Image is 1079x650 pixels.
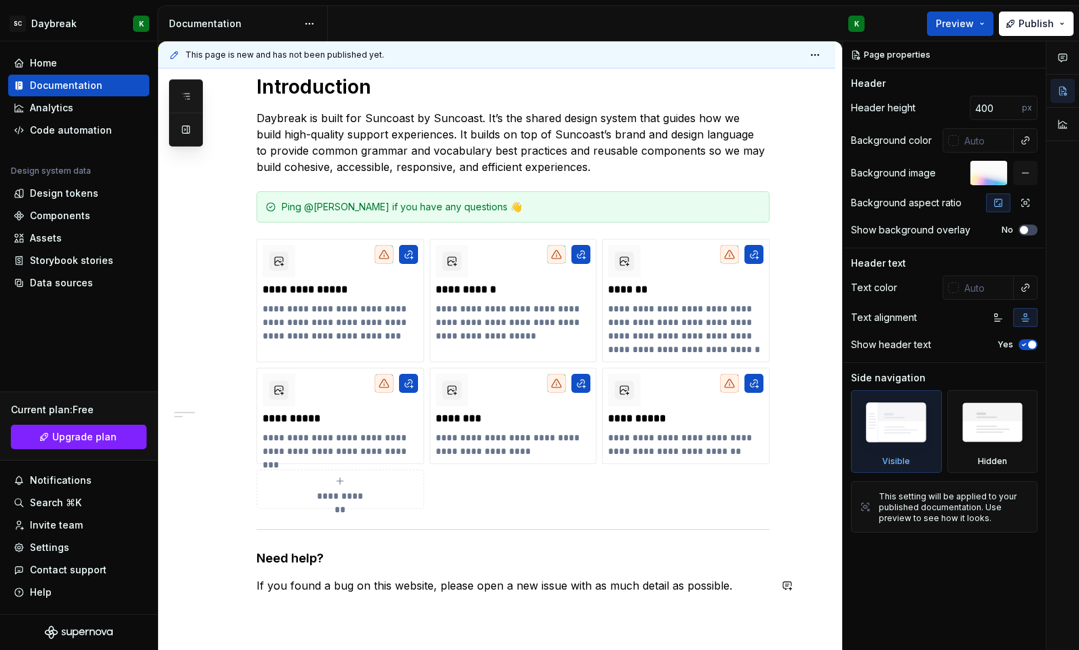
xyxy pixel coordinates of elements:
[1002,225,1013,235] label: No
[882,456,910,467] div: Visible
[947,390,1038,473] div: Hidden
[30,231,62,245] div: Assets
[8,227,149,249] a: Assets
[10,16,26,32] div: SC
[139,18,144,29] div: K
[970,96,1022,120] input: Auto
[169,17,297,31] div: Documentation
[8,183,149,204] a: Design tokens
[3,9,155,38] button: SCDaybreakK
[8,514,149,536] a: Invite team
[8,272,149,294] a: Data sources
[11,403,147,417] div: Current plan : Free
[30,254,113,267] div: Storybook stories
[8,97,149,119] a: Analytics
[851,196,962,210] div: Background aspect ratio
[8,119,149,141] a: Code automation
[30,56,57,70] div: Home
[257,110,770,175] p: Daybreak is built for Suncoast by Suncoast. It’s the shared design system that guides how we buil...
[257,551,324,565] strong: Need help?
[30,541,69,554] div: Settings
[257,75,371,98] strong: Introduction
[851,371,926,385] div: Side navigation
[978,456,1007,467] div: Hidden
[999,12,1074,36] button: Publish
[30,79,102,92] div: Documentation
[30,563,107,577] div: Contact support
[8,537,149,558] a: Settings
[282,200,761,214] div: Ping @[PERSON_NAME] if you have any questions 👋
[257,577,770,594] p: If you found a bug on this website, please open a new issue with as much detail as possible.
[30,496,81,510] div: Search ⌘K
[851,134,932,147] div: Background color
[851,311,917,324] div: Text alignment
[185,50,384,60] span: This page is new and has not been published yet.
[851,166,936,180] div: Background image
[1019,17,1054,31] span: Publish
[30,101,73,115] div: Analytics
[8,205,149,227] a: Components
[8,52,149,74] a: Home
[8,581,149,603] button: Help
[30,474,92,487] div: Notifications
[8,470,149,491] button: Notifications
[851,390,942,473] div: Visible
[30,209,90,223] div: Components
[30,586,52,599] div: Help
[959,275,1014,300] input: Auto
[1022,102,1032,113] p: px
[45,626,113,639] svg: Supernova Logo
[998,339,1013,350] label: Yes
[30,187,98,200] div: Design tokens
[936,17,974,31] span: Preview
[851,256,906,270] div: Header text
[8,559,149,581] button: Contact support
[30,123,112,137] div: Code automation
[851,77,886,90] div: Header
[8,75,149,96] a: Documentation
[851,223,970,237] div: Show background overlay
[854,18,859,29] div: K
[959,128,1014,153] input: Auto
[851,338,931,351] div: Show header text
[8,492,149,514] button: Search ⌘K
[851,101,915,115] div: Header height
[30,276,93,290] div: Data sources
[11,166,91,176] div: Design system data
[11,425,147,449] button: Upgrade plan
[31,17,77,31] div: Daybreak
[52,430,117,444] span: Upgrade plan
[30,518,83,532] div: Invite team
[927,12,993,36] button: Preview
[8,250,149,271] a: Storybook stories
[879,491,1029,524] div: This setting will be applied to your published documentation. Use preview to see how it looks.
[851,281,897,294] div: Text color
